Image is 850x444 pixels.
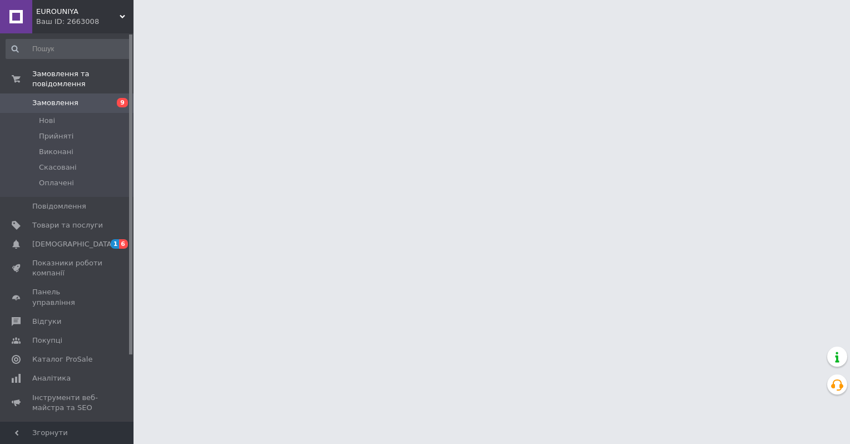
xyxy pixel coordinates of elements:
[32,287,103,307] span: Панель управління
[6,39,131,59] input: Пошук
[119,239,128,249] span: 6
[39,116,55,126] span: Нові
[39,162,77,172] span: Скасовані
[32,354,92,364] span: Каталог ProSale
[32,258,103,278] span: Показники роботи компанії
[32,393,103,413] span: Інструменти веб-майстра та SEO
[32,201,86,211] span: Повідомлення
[36,17,134,27] div: Ваш ID: 2663008
[32,373,71,383] span: Аналітика
[32,98,78,108] span: Замовлення
[32,69,134,89] span: Замовлення та повідомлення
[36,7,120,17] span: EUROUNIYA
[39,147,73,157] span: Виконані
[117,98,128,107] span: 9
[32,239,115,249] span: [DEMOGRAPHIC_DATA]
[39,131,73,141] span: Прийняті
[32,336,62,346] span: Покупці
[111,239,120,249] span: 1
[32,317,61,327] span: Відгуки
[39,178,74,188] span: Оплачені
[32,220,103,230] span: Товари та послуги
